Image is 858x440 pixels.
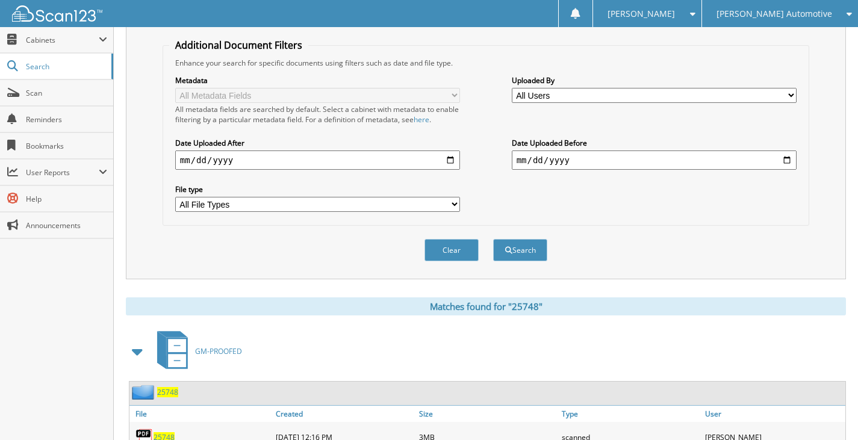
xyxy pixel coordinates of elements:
input: end [512,150,797,170]
img: scan123-logo-white.svg [12,5,102,22]
a: Type [559,406,702,422]
a: User [702,406,845,422]
a: File [129,406,273,422]
input: start [175,150,461,170]
span: [PERSON_NAME] [608,10,675,17]
label: File type [175,184,461,194]
a: Created [273,406,416,422]
span: Help [26,194,107,204]
a: here [414,114,429,125]
span: Search [26,61,105,72]
legend: Additional Document Filters [169,39,308,52]
div: Matches found for "25748" [126,297,846,315]
img: folder2.png [132,385,157,400]
button: Clear [424,239,479,261]
span: Cabinets [26,35,99,45]
span: Scan [26,88,107,98]
button: Search [493,239,547,261]
label: Date Uploaded After [175,138,461,148]
label: Metadata [175,75,461,85]
a: Size [416,406,559,422]
label: Date Uploaded Before [512,138,797,148]
span: Reminders [26,114,107,125]
div: Enhance your search for specific documents using filters such as date and file type. [169,58,803,68]
a: 25748 [157,387,178,397]
label: Uploaded By [512,75,797,85]
span: GM-PROOFED [195,346,242,356]
iframe: Chat Widget [798,382,858,440]
div: All metadata fields are searched by default. Select a cabinet with metadata to enable filtering b... [175,104,461,125]
span: Announcements [26,220,107,231]
span: User Reports [26,167,99,178]
a: GM-PROOFED [150,327,242,375]
span: Bookmarks [26,141,107,151]
span: [PERSON_NAME] Automotive [717,10,832,17]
